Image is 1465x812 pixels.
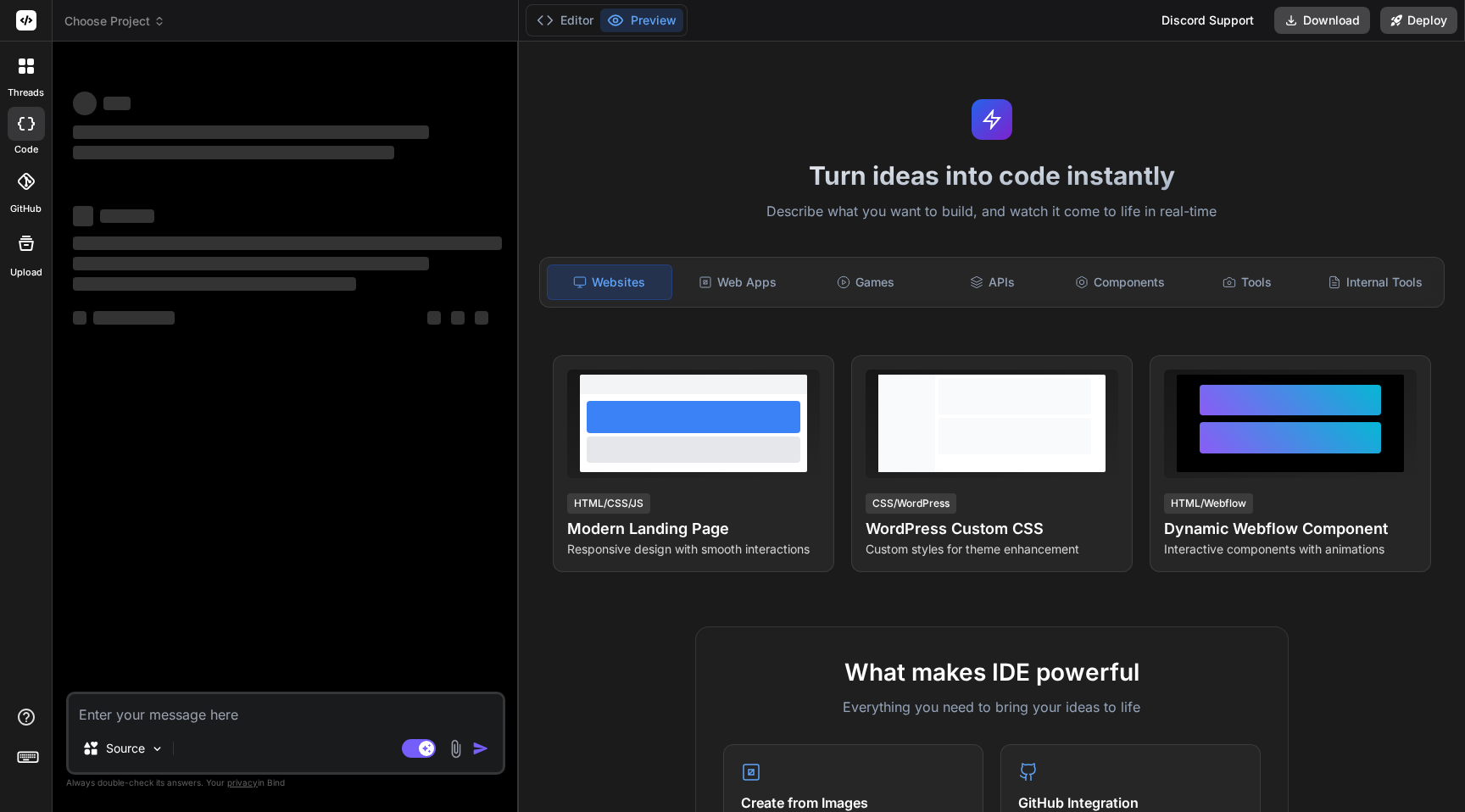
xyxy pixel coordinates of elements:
span: ‌ [103,97,131,110]
span: ‌ [73,146,394,159]
div: Games [803,264,927,300]
span: ‌ [73,311,86,325]
label: code [14,142,38,157]
span: ‌ [73,125,429,139]
p: Everything you need to bring your ideas to life [723,697,1261,717]
span: ‌ [427,311,441,325]
span: ‌ [73,277,356,291]
p: Source [106,740,145,757]
h2: What makes IDE powerful [723,654,1261,690]
p: Responsive design with smooth interactions [567,541,820,558]
img: icon [472,740,489,757]
div: HTML/CSS/JS [567,493,650,514]
div: Tools [1185,264,1309,300]
p: Always double-check its answers. Your in Bind [66,775,505,791]
h1: Turn ideas into code instantly [529,160,1455,191]
span: ‌ [100,209,154,223]
h4: Modern Landing Page [567,517,820,541]
button: Preview [600,8,683,32]
button: Editor [530,8,600,32]
div: Components [1058,264,1182,300]
span: privacy [227,777,258,787]
label: threads [8,86,44,100]
label: Upload [10,265,42,280]
span: ‌ [93,311,175,325]
h4: WordPress Custom CSS [866,517,1118,541]
span: ‌ [73,92,97,115]
span: Choose Project [64,13,165,30]
div: Internal Tools [1313,264,1437,300]
button: Download [1274,7,1370,34]
div: CSS/WordPress [866,493,956,514]
span: ‌ [73,236,502,250]
h4: Dynamic Webflow Component [1164,517,1417,541]
span: ‌ [451,311,465,325]
div: HTML/Webflow [1164,493,1253,514]
div: Web Apps [676,264,799,300]
p: Interactive components with animations [1164,541,1417,558]
span: ‌ [73,257,429,270]
img: attachment [446,739,465,759]
button: Deploy [1380,7,1457,34]
div: Websites [547,264,672,300]
div: Discord Support [1151,7,1264,34]
div: APIs [931,264,1055,300]
label: GitHub [10,202,42,216]
p: Describe what you want to build, and watch it come to life in real-time [529,201,1455,223]
img: Pick Models [150,742,164,756]
span: ‌ [475,311,488,325]
p: Custom styles for theme enhancement [866,541,1118,558]
span: ‌ [73,206,93,226]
